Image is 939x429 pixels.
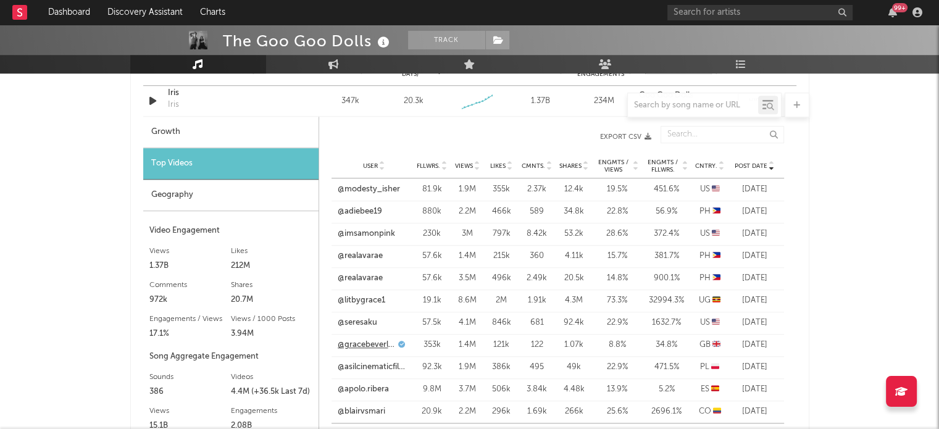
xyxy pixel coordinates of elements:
[417,183,448,196] div: 81.9k
[732,294,778,307] div: [DATE]
[596,361,639,373] div: 22.9 %
[645,317,688,329] div: 1632.7 %
[639,91,693,99] strong: Goo Goo Dolls
[231,370,312,385] div: Videos
[645,183,688,196] div: 451.6 %
[149,349,312,364] div: Song Aggregate Engagement
[522,317,553,329] div: 681
[735,162,767,170] span: Post Date
[522,228,553,240] div: 8.42k
[695,406,725,418] div: CO
[596,250,639,262] div: 15.7 %
[732,406,778,418] div: [DATE]
[695,317,725,329] div: US
[559,183,590,196] div: 12.4k
[338,383,389,396] a: @apolo.ribera
[695,183,725,196] div: US
[488,406,515,418] div: 296k
[488,339,515,351] div: 121k
[344,133,651,141] button: Export CSV
[149,244,231,259] div: Views
[231,244,312,259] div: Likes
[645,159,681,173] span: Engmts / Fllwrs.
[338,339,396,351] a: @gracebeverley
[522,339,553,351] div: 122
[596,339,639,351] div: 8.8 %
[338,272,383,285] a: @realavarae
[168,87,297,99] a: Iris
[454,294,482,307] div: 8.6M
[522,183,553,196] div: 2.37k
[522,383,553,396] div: 3.84k
[454,250,482,262] div: 1.4M
[628,101,758,110] input: Search by song name or URL
[149,278,231,293] div: Comments
[417,317,448,329] div: 57.5k
[417,294,448,307] div: 19.1k
[149,312,231,327] div: Engagements / Views
[645,383,688,396] div: 5.2 %
[559,383,590,396] div: 4.48k
[490,162,506,170] span: Likes
[338,206,382,218] a: @adiebee19
[559,294,590,307] div: 4.3M
[559,339,590,351] div: 1.07k
[338,317,377,329] a: @seresaku
[596,183,639,196] div: 19.5 %
[645,228,688,240] div: 372.4 %
[231,278,312,293] div: Shares
[732,228,778,240] div: [DATE]
[559,206,590,218] div: 34.8k
[417,406,448,418] div: 20.9k
[712,207,720,215] span: 🇵🇭
[149,404,231,419] div: Views
[596,206,639,218] div: 22.8 %
[338,183,400,196] a: @modesty_isher
[454,383,482,396] div: 3.7M
[695,250,725,262] div: PH
[639,91,725,100] a: Goo Goo Dolls
[522,250,553,262] div: 360
[559,272,590,285] div: 20.5k
[417,228,448,240] div: 230k
[143,117,319,148] div: Growth
[596,228,639,240] div: 28.6 %
[488,272,515,285] div: 496k
[454,183,482,196] div: 1.9M
[711,385,719,393] span: 🇪🇸
[732,183,778,196] div: [DATE]
[488,361,515,373] div: 386k
[338,406,385,418] a: @blairvsmari
[454,339,482,351] div: 1.4M
[522,294,553,307] div: 1.91k
[712,274,720,282] span: 🇵🇭
[454,272,482,285] div: 3.5M
[455,162,473,170] span: Views
[645,406,688,418] div: 2696.1 %
[712,341,720,349] span: 🇬🇧
[695,206,725,218] div: PH
[712,296,720,304] span: 🇺🇬
[559,162,582,170] span: Shares
[661,126,784,143] input: Search...
[488,250,515,262] div: 215k
[596,317,639,329] div: 22.9 %
[695,228,725,240] div: US
[645,206,688,218] div: 56.9 %
[488,317,515,329] div: 846k
[645,250,688,262] div: 381.7 %
[231,259,312,273] div: 212M
[149,293,231,307] div: 972k
[408,31,485,49] button: Track
[695,361,725,373] div: PL
[231,293,312,307] div: 20.7M
[143,148,319,180] div: Top Videos
[417,272,448,285] div: 57.6k
[695,294,725,307] div: UG
[338,294,385,307] a: @litbygrace1
[888,7,897,17] button: 99+
[732,317,778,329] div: [DATE]
[596,294,639,307] div: 73.3 %
[732,250,778,262] div: [DATE]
